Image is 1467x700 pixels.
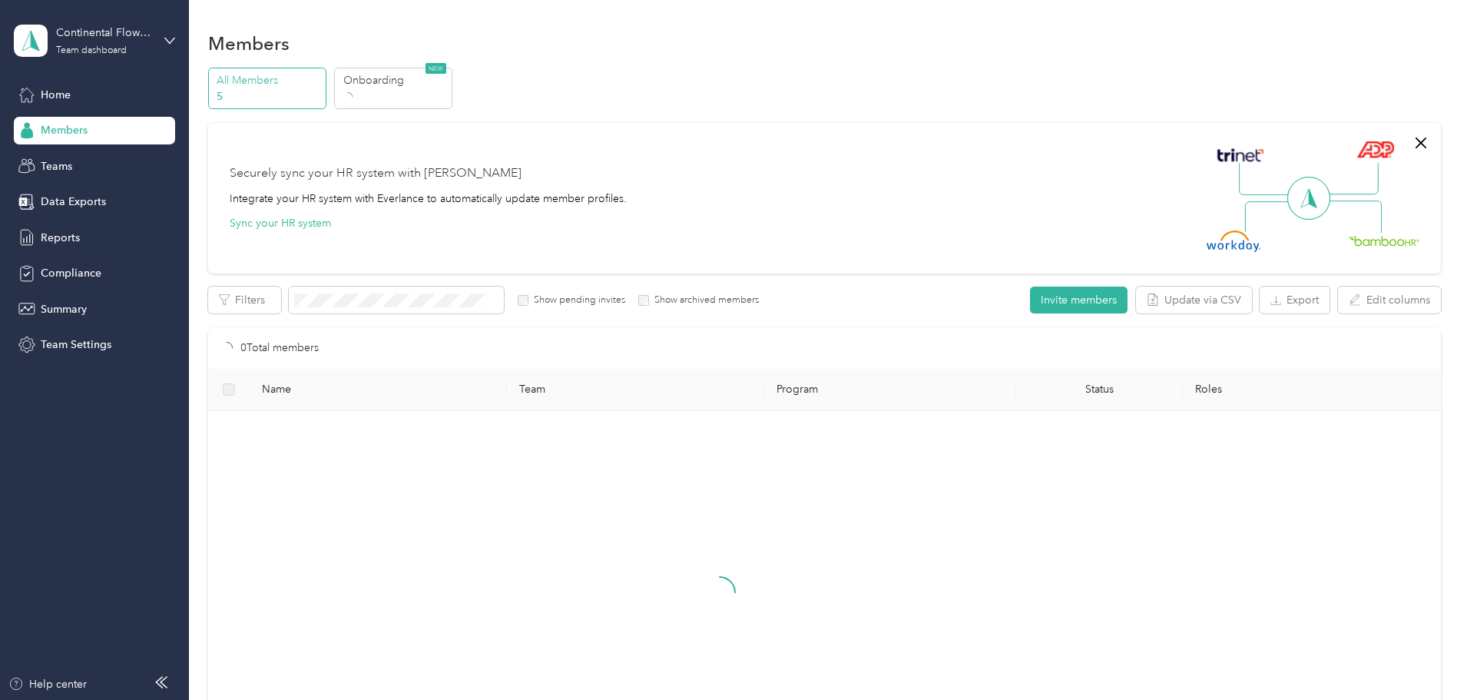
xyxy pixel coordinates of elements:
img: BambooHR [1349,235,1419,246]
p: 5 [217,88,321,105]
div: Continental Flowers [56,25,152,41]
span: Members [41,122,88,138]
button: Invite members [1030,287,1128,314]
img: Line Right Up [1325,163,1379,195]
div: Team dashboard [56,46,127,55]
th: Status [1015,369,1183,411]
th: Team [507,369,764,411]
button: Edit columns [1338,287,1441,314]
span: Compliance [41,265,101,281]
span: Home [41,87,71,103]
th: Roles [1183,369,1440,411]
label: Show archived members [649,294,759,307]
button: Export [1260,287,1330,314]
th: Program [764,369,1015,411]
button: Help center [8,676,87,692]
button: Sync your HR system [230,215,331,231]
iframe: Everlance-gr Chat Button Frame [1381,614,1467,700]
img: Workday [1207,231,1260,252]
img: Line Right Down [1328,201,1382,234]
button: Update via CSV [1136,287,1252,314]
p: All Members [217,72,321,88]
label: Show pending invites [528,294,625,307]
p: Onboarding [343,72,448,88]
th: Name [250,369,507,411]
p: 0 Total members [240,340,319,357]
span: Summary [41,301,87,317]
img: Line Left Up [1239,163,1293,196]
span: Teams [41,158,72,174]
span: NEW [426,63,446,74]
span: Reports [41,230,80,246]
span: Name [262,383,495,396]
span: Data Exports [41,194,106,210]
img: Line Left Down [1244,201,1298,232]
img: Trinet [1214,144,1267,166]
div: Securely sync your HR system with [PERSON_NAME] [230,164,522,183]
img: ADP [1356,141,1394,158]
h1: Members [208,35,290,51]
span: Team Settings [41,337,111,353]
button: Filters [208,287,281,314]
div: Integrate your HR system with Everlance to automatically update member profiles. [230,191,627,207]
